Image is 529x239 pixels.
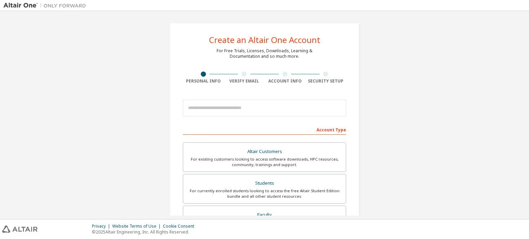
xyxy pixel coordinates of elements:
div: Faculty [187,210,342,220]
div: Account Type [183,124,346,135]
div: For existing customers looking to access software downloads, HPC resources, community, trainings ... [187,156,342,167]
img: altair_logo.svg [2,226,38,233]
div: Account Info [264,78,305,84]
p: © 2025 Altair Engineering, Inc. All Rights Reserved. [92,229,198,235]
div: Students [187,178,342,188]
div: For Free Trials, Licenses, Downloads, Learning & Documentation and so much more. [217,48,312,59]
div: Altair Customers [187,147,342,156]
div: Privacy [92,224,112,229]
div: Website Terms of Use [112,224,163,229]
div: Personal Info [183,78,224,84]
div: Create an Altair One Account [209,36,320,44]
div: Cookie Consent [163,224,198,229]
div: Verify Email [224,78,265,84]
div: For currently enrolled students looking to access the free Altair Student Edition bundle and all ... [187,188,342,199]
div: Security Setup [305,78,346,84]
img: Altair One [3,2,90,9]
